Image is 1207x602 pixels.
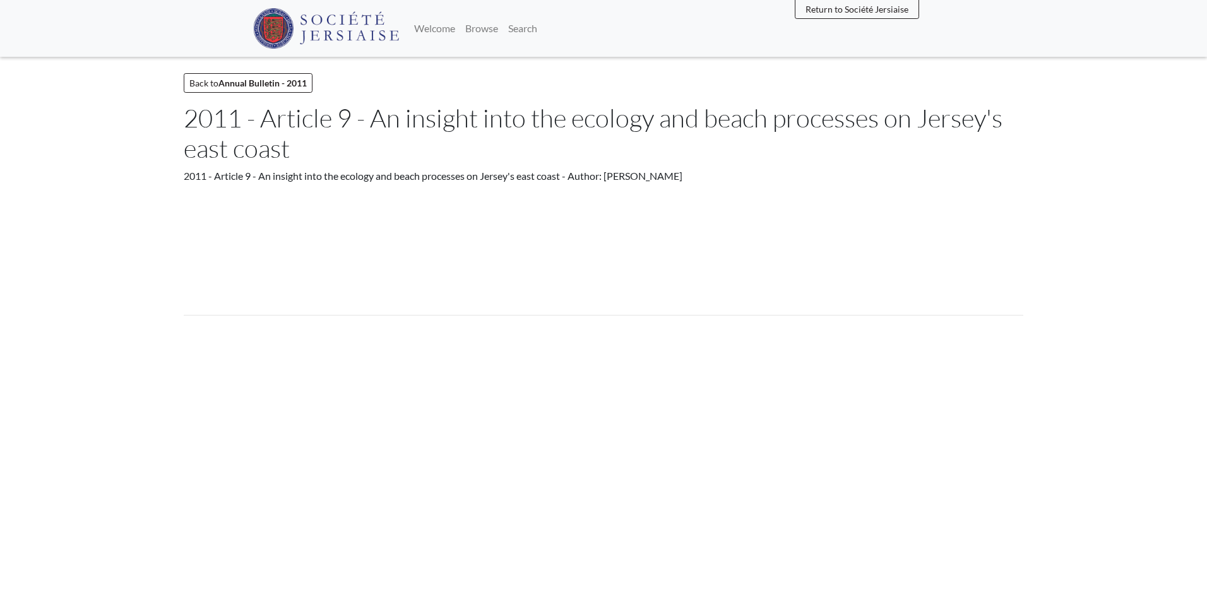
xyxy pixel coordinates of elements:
[253,8,399,49] img: Société Jersiaise
[218,78,307,88] strong: Annual Bulletin - 2011
[409,16,460,41] a: Welcome
[184,168,1023,184] div: 2011 - Article 9 - An insight into the ecology and beach processes on Jersey's east coast - Autho...
[253,5,399,52] a: Société Jersiaise logo
[184,73,312,93] a: Back toAnnual Bulletin - 2011
[460,16,503,41] a: Browse
[184,103,1023,163] h1: 2011 - Article 9 - An insight into the ecology and beach processes on Jersey's east coast
[503,16,542,41] a: Search
[806,4,908,15] span: Return to Société Jersiaise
